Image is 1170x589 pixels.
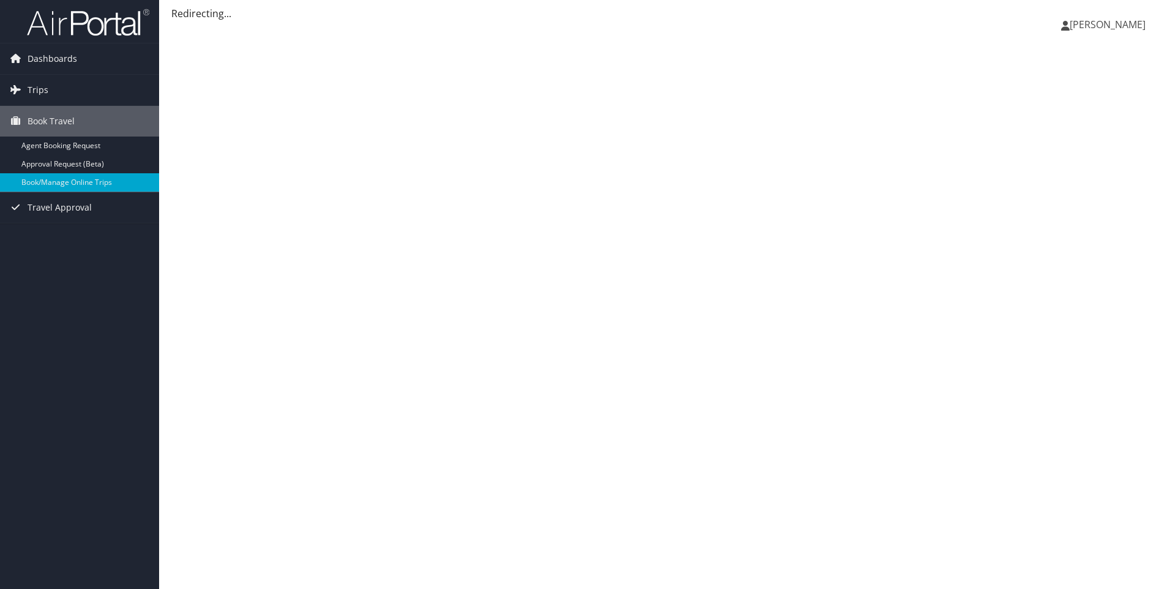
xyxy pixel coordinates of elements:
[28,106,75,137] span: Book Travel
[28,192,92,223] span: Travel Approval
[27,8,149,37] img: airportal-logo.png
[1070,18,1146,31] span: [PERSON_NAME]
[28,75,48,105] span: Trips
[28,43,77,74] span: Dashboards
[171,6,1158,21] div: Redirecting...
[1061,6,1158,43] a: [PERSON_NAME]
